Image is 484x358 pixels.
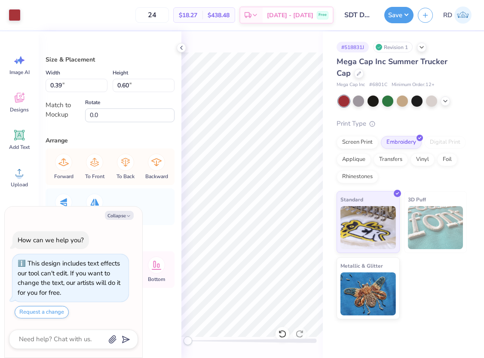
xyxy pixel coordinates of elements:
span: Minimum Order: 12 + [392,81,435,89]
span: To Back [116,173,135,180]
input: Untitled Design [338,6,380,24]
div: Accessibility label [184,336,192,345]
div: Arrange [46,136,175,145]
span: Bottom [148,276,165,283]
span: [DATE] - [DATE] [267,11,313,20]
span: Free [319,12,327,18]
span: Backward [145,173,168,180]
span: Forward [54,173,74,180]
div: Applique [337,153,371,166]
div: How can we help you? [18,236,84,244]
div: Print Type [337,119,467,129]
label: Width [46,68,60,78]
label: Rotate [85,97,100,108]
span: $438.48 [208,11,230,20]
img: Metallic & Glitter [340,272,396,315]
span: Mega Cap Inc Summer Trucker Cap [337,56,447,78]
div: Revision 1 [373,42,413,52]
button: Collapse [105,211,134,220]
button: Request a change [15,306,69,318]
div: This design includes text effects our tool can't edit. If you want to change the text, our artist... [18,259,120,297]
label: Height [113,68,128,78]
div: Digital Print [424,136,466,149]
span: $18.27 [179,11,197,20]
div: Rhinestones [337,170,378,183]
span: 3D Puff [408,195,426,204]
span: Mega Cap Inc [337,81,365,89]
div: # 518831J [337,42,369,52]
span: Add Text [9,144,30,151]
input: – – [135,7,169,23]
div: Size & Placement [46,55,175,64]
img: Standard [340,206,396,249]
span: To Front [85,173,104,180]
div: Match to Mockup [46,100,80,120]
img: 3D Puff [408,206,463,249]
div: Foil [437,153,457,166]
div: Screen Print [337,136,378,149]
button: Save [384,7,414,23]
span: Image AI [9,69,30,76]
div: Embroidery [381,136,422,149]
div: Vinyl [410,153,435,166]
span: Upload [11,181,28,188]
span: RD [443,10,452,20]
div: Transfers [374,153,408,166]
img: Rommel Del Rosario [454,6,472,24]
span: Standard [340,195,363,204]
span: Designs [10,106,29,113]
span: # 6801C [369,81,387,89]
span: Metallic & Glitter [340,261,383,270]
a: RD [439,6,475,24]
